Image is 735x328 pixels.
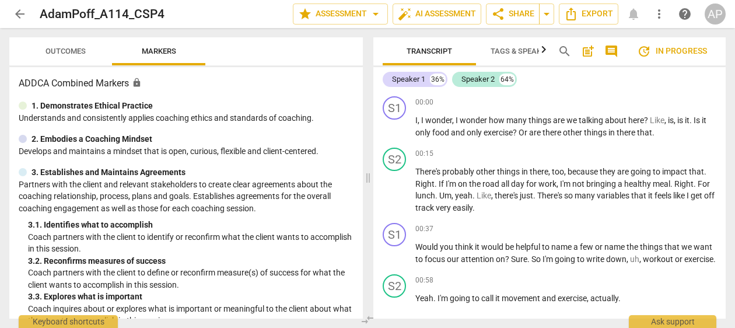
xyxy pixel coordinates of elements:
[19,315,118,328] div: Keyboard shortcuts
[648,191,654,200] span: it
[415,191,435,200] span: lunch
[519,128,529,137] span: Or
[698,179,710,189] span: For
[28,303,353,327] p: Coach inquires about or explores what is important or meaningful to the client about what they wa...
[453,203,473,212] span: easily
[670,179,674,189] span: .
[442,167,476,176] span: probably
[605,116,628,125] span: about
[142,47,176,55] span: Markers
[713,254,716,264] span: .
[452,116,456,125] span: ,
[559,4,618,25] button: Export
[586,179,618,189] span: bringing
[540,7,554,21] span: arrow_drop_down
[473,203,475,212] span: .
[458,179,469,189] span: on
[618,179,624,189] span: a
[19,112,353,124] p: Understands and consistently applies coaching ethics and standards of coaching.
[529,128,542,137] span: are
[617,167,631,176] span: are
[415,97,433,107] span: 00:00
[586,254,606,264] span: write
[32,166,185,179] p: 3. Establishes and Maintains Agreements
[653,179,670,189] span: meal
[606,254,626,264] span: down
[432,128,451,137] span: food
[684,254,713,264] span: exercise
[694,242,712,252] span: want
[691,191,704,200] span: get
[28,255,353,267] div: 3. 2. Reconfirms measures of success
[13,7,27,21] span: arrow_back
[575,191,597,200] span: many
[618,294,621,303] span: .
[415,275,433,285] span: 00:58
[630,254,639,264] span: Filler word
[461,74,495,85] div: Speaker 2
[580,242,595,252] span: few
[653,167,662,176] span: to
[489,116,506,125] span: how
[491,191,495,200] span: ,
[495,294,502,303] span: it
[40,7,164,22] h2: AdamPoff_A114_CSP4
[631,167,653,176] span: going
[573,242,580,252] span: a
[481,242,505,252] span: would
[491,7,505,21] span: share
[435,191,439,200] span: .
[533,191,537,200] span: .
[537,191,564,200] span: There's
[555,254,577,264] span: going
[600,167,617,176] span: they
[439,191,452,200] span: Um
[626,242,640,252] span: the
[652,128,654,137] span: .
[502,294,542,303] span: movement
[425,116,452,125] span: wonder
[675,254,684,264] span: or
[486,4,540,25] button: Share
[446,179,458,189] span: I'm
[455,191,473,200] span: yeah
[526,179,538,189] span: for
[558,44,572,58] span: search
[383,274,406,298] div: Change speaker
[674,4,695,25] a: Help
[637,44,707,58] span: In progress
[694,116,702,125] span: Is
[542,254,555,264] span: I'm
[298,7,312,21] span: star
[637,128,652,137] span: that
[430,74,446,85] div: 36%
[293,4,388,25] button: Assessment
[415,128,432,137] span: only
[528,116,553,125] span: things
[452,191,455,200] span: ,
[495,191,520,200] span: there's
[506,116,528,125] span: many
[640,242,664,252] span: things
[558,294,587,303] span: exercise
[527,254,531,264] span: .
[604,242,626,252] span: name
[481,294,495,303] span: call
[652,7,666,21] span: more_vert
[496,254,505,264] span: on
[643,254,675,264] span: workout
[531,254,542,264] span: So
[437,294,450,303] span: I'm
[521,167,530,176] span: in
[369,7,383,21] span: arrow_drop_down
[662,167,689,176] span: impact
[664,242,681,252] span: that
[456,116,460,125] span: I
[407,47,452,55] span: Transcript
[28,267,353,291] p: Coach partners with the client to define or reconfirm measure(s) of success for what the client w...
[674,116,677,125] span: ,
[435,179,439,189] span: .
[572,179,586,189] span: not
[19,76,353,90] h3: ADDCA Combined Markers
[398,7,476,21] span: AI Assessment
